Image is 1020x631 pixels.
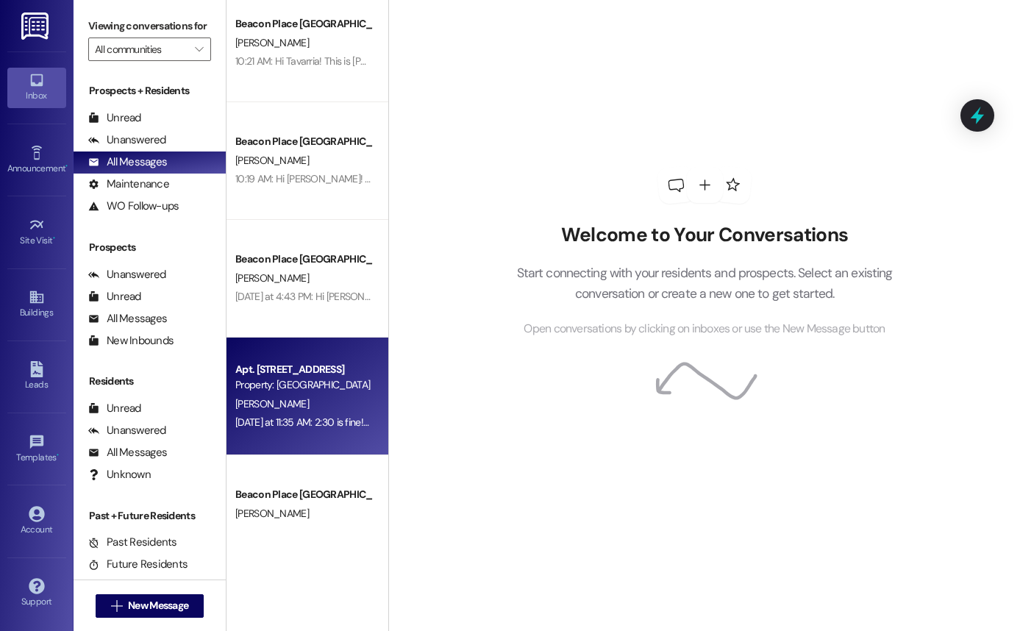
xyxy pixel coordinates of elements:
[74,508,226,524] div: Past + Future Residents
[95,38,188,61] input: All communities
[235,290,818,303] div: [DATE] at 4:43 PM: Hi [PERSON_NAME]! Just checking in to see if you are still coming to tour one ...
[235,154,309,167] span: [PERSON_NAME]
[88,557,188,572] div: Future Residents
[88,311,167,327] div: All Messages
[88,535,177,550] div: Past Residents
[74,83,226,99] div: Prospects + Residents
[74,240,226,255] div: Prospects
[88,177,169,192] div: Maintenance
[88,199,179,214] div: WO Follow-ups
[494,224,915,247] h2: Welcome to Your Conversations
[235,134,371,149] div: Beacon Place [GEOGRAPHIC_DATA] Prospect
[53,233,55,243] span: •
[88,467,151,482] div: Unknown
[88,333,174,349] div: New Inbounds
[235,362,371,377] div: Apt. [STREET_ADDRESS]
[88,289,141,304] div: Unread
[65,161,68,171] span: •
[88,423,166,438] div: Unanswered
[235,252,371,267] div: Beacon Place [GEOGRAPHIC_DATA] Prospect
[7,68,66,107] a: Inbox
[235,36,309,49] span: [PERSON_NAME]
[88,401,141,416] div: Unread
[195,43,203,55] i: 
[128,598,188,613] span: New Message
[235,416,424,429] div: [DATE] at 11:35 AM: 2:30 is fine! See you then!
[7,213,66,252] a: Site Visit •
[57,450,59,460] span: •
[235,397,309,410] span: [PERSON_NAME]
[494,263,915,304] p: Start connecting with your residents and prospects. Select an existing conversation or create a n...
[7,574,66,613] a: Support
[7,357,66,396] a: Leads
[74,374,226,389] div: Residents
[88,267,166,282] div: Unanswered
[7,429,66,469] a: Templates •
[235,507,309,520] span: [PERSON_NAME]
[524,320,885,338] span: Open conversations by clicking on inboxes or use the New Message button
[111,600,122,612] i: 
[21,13,51,40] img: ResiDesk Logo
[88,445,167,460] div: All Messages
[235,377,371,393] div: Property: [GEOGRAPHIC_DATA] [GEOGRAPHIC_DATA]
[235,271,309,285] span: [PERSON_NAME]
[235,16,371,32] div: Beacon Place [GEOGRAPHIC_DATA] Prospect
[88,15,211,38] label: Viewing conversations for
[88,132,166,148] div: Unanswered
[88,154,167,170] div: All Messages
[88,110,141,126] div: Unread
[7,285,66,324] a: Buildings
[235,487,371,502] div: Beacon Place [GEOGRAPHIC_DATA] Prospect
[96,594,204,618] button: New Message
[7,502,66,541] a: Account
